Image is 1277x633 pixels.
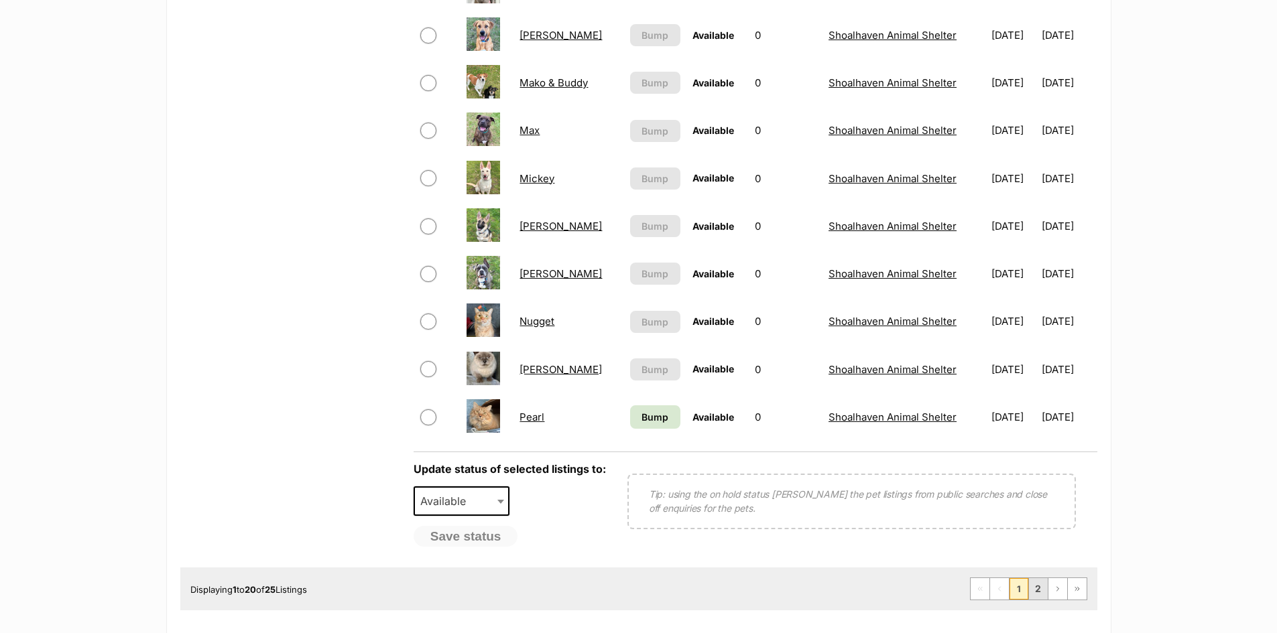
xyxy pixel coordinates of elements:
[692,172,734,184] span: Available
[692,315,734,327] span: Available
[520,124,540,137] a: Max
[642,315,668,329] span: Bump
[829,267,957,280] a: Shoalhaven Animal Shelter
[986,203,1040,249] td: [DATE]
[971,578,989,600] span: First page
[630,167,680,190] button: Bump
[414,462,606,476] label: Update status of selected listings to:
[829,172,957,185] a: Shoalhaven Animal Shelter
[642,219,668,233] span: Bump
[642,267,668,281] span: Bump
[642,410,668,424] span: Bump
[520,29,602,42] a: [PERSON_NAME]
[749,298,822,344] td: 0
[749,155,822,202] td: 0
[414,486,510,516] span: Available
[749,60,822,106] td: 0
[1042,60,1096,106] td: [DATE]
[520,315,554,328] a: Nugget
[829,220,957,232] a: Shoalhaven Animal Shelter
[1048,578,1067,600] a: Next page
[749,251,822,297] td: 0
[692,411,734,423] span: Available
[692,29,734,41] span: Available
[630,120,680,142] button: Bump
[692,363,734,374] span: Available
[986,298,1040,344] td: [DATE]
[692,220,734,232] span: Available
[642,76,668,90] span: Bump
[749,12,822,58] td: 0
[986,394,1040,440] td: [DATE]
[970,577,1087,600] nav: Pagination
[630,358,680,380] button: Bump
[1042,298,1096,344] td: [DATE]
[829,76,957,89] a: Shoalhaven Animal Shelter
[829,124,957,137] a: Shoalhaven Animal Shelter
[1042,394,1096,440] td: [DATE]
[233,584,237,595] strong: 1
[520,76,588,89] a: Mako & Buddy
[415,492,479,510] span: Available
[1010,578,1028,600] span: Page 1
[986,12,1040,58] td: [DATE]
[1042,107,1096,153] td: [DATE]
[749,394,822,440] td: 0
[630,311,680,333] button: Bump
[986,107,1040,153] td: [DATE]
[414,526,518,547] button: Save status
[1042,203,1096,249] td: [DATE]
[245,584,256,595] strong: 20
[520,363,602,376] a: [PERSON_NAME]
[1042,12,1096,58] td: [DATE]
[642,171,668,186] span: Bump
[829,29,957,42] a: Shoalhaven Animal Shelter
[265,584,276,595] strong: 25
[642,28,668,42] span: Bump
[986,346,1040,393] td: [DATE]
[829,315,957,328] a: Shoalhaven Animal Shelter
[1042,155,1096,202] td: [DATE]
[630,263,680,285] button: Bump
[520,411,544,423] a: Pearl
[1042,251,1096,297] td: [DATE]
[749,107,822,153] td: 0
[692,268,734,279] span: Available
[986,155,1040,202] td: [DATE]
[642,362,668,376] span: Bump
[649,487,1054,515] p: Tip: using the on hold status [PERSON_NAME] the pet listings from public searches and close off e...
[1042,346,1096,393] td: [DATE]
[630,72,680,94] button: Bump
[749,346,822,393] td: 0
[990,578,1009,600] span: Previous page
[986,60,1040,106] td: [DATE]
[829,411,957,423] a: Shoalhaven Animal Shelter
[829,363,957,376] a: Shoalhaven Animal Shelter
[749,203,822,249] td: 0
[1029,578,1048,600] a: Page 2
[692,125,734,136] span: Available
[692,77,734,88] span: Available
[520,267,602,280] a: [PERSON_NAME]
[520,172,554,185] a: Mickey
[1068,578,1087,600] a: Last page
[630,215,680,237] button: Bump
[630,24,680,46] button: Bump
[630,405,680,429] a: Bump
[986,251,1040,297] td: [DATE]
[520,220,602,232] a: [PERSON_NAME]
[190,584,307,595] span: Displaying to of Listings
[642,124,668,138] span: Bump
